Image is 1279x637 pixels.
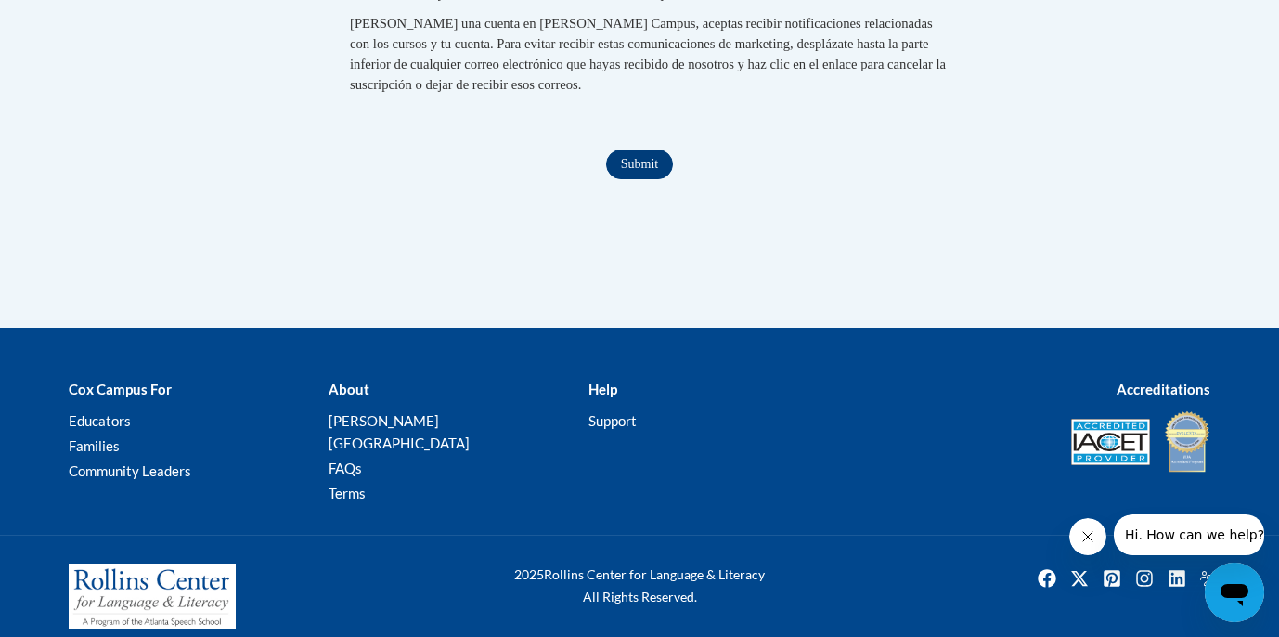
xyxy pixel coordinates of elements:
[1069,518,1106,555] iframe: Close message
[588,412,637,429] a: Support
[69,437,120,454] a: Families
[1164,409,1210,474] img: IDA® Accredited
[606,149,673,179] input: Submit
[1130,564,1159,593] img: Instagram icon
[588,381,617,397] b: Help
[1130,564,1159,593] a: Instagram
[1032,564,1062,593] a: Facebook
[1195,564,1224,593] a: Facebook Group
[1032,564,1062,593] img: Facebook icon
[1097,564,1127,593] img: Pinterest icon
[1065,564,1094,593] a: Twitter
[329,381,369,397] b: About
[445,564,834,608] div: Rollins Center for Language & Literacy All Rights Reserved.
[514,566,544,582] span: 2025
[69,462,191,479] a: Community Leaders
[1071,419,1150,465] img: Accredited IACET® Provider
[1114,514,1264,555] iframe: Message from company
[1065,564,1094,593] img: Twitter icon
[1117,381,1210,397] b: Accreditations
[1097,564,1127,593] a: Pinterest
[69,381,172,397] b: Cox Campus For
[1162,564,1192,593] a: Linkedin
[329,412,470,451] a: [PERSON_NAME][GEOGRAPHIC_DATA]
[350,16,946,92] span: [PERSON_NAME] una cuenta en [PERSON_NAME] Campus, aceptas recibir notificaciones relacionadas con...
[1205,563,1264,622] iframe: Button to launch messaging window
[69,564,236,629] img: Rollins Center for Language & Literacy - A Program of the Atlanta Speech School
[329,485,366,501] a: Terms
[69,412,131,429] a: Educators
[1162,564,1192,593] img: LinkedIn icon
[1195,564,1224,593] img: Facebook group icon
[329,460,362,476] a: FAQs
